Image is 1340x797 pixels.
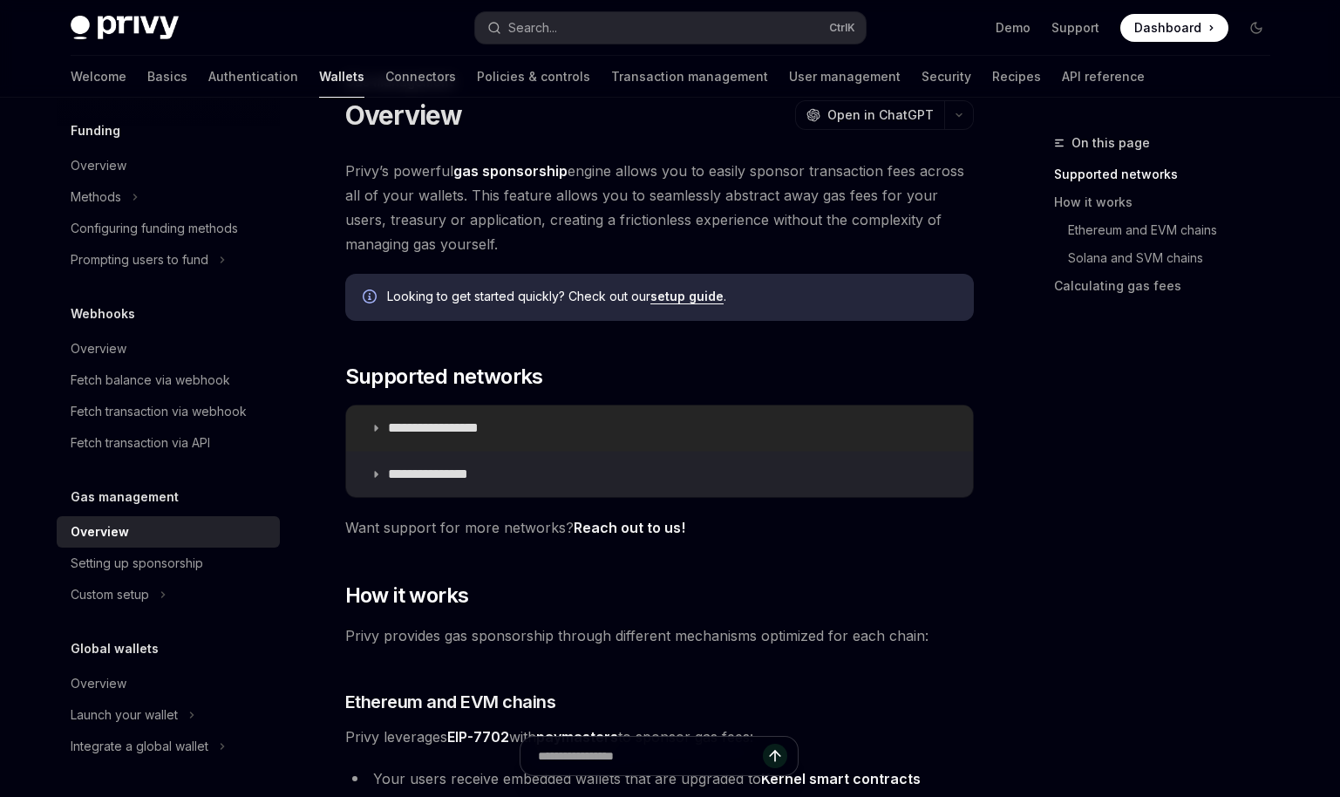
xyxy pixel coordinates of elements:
span: Privy provides gas sponsorship through different mechanisms optimized for each chain: [345,623,974,648]
div: Overview [71,673,126,694]
button: Toggle dark mode [1242,14,1270,42]
div: Fetch transaction via webhook [71,401,247,422]
h5: Global wallets [71,638,159,659]
a: Support [1051,19,1099,37]
a: Overview [57,516,280,548]
button: Toggle Launch your wallet section [57,699,280,731]
a: Reach out to us! [574,519,685,537]
div: Setting up sponsorship [71,553,203,574]
strong: gas sponsorship [453,162,568,180]
button: Open in ChatGPT [795,100,944,130]
a: Fetch transaction via API [57,427,280,459]
a: Recipes [992,56,1041,98]
span: Ethereum and EVM chains [345,690,556,714]
a: Overview [57,150,280,181]
span: Open in ChatGPT [827,106,934,124]
a: Connectors [385,56,456,98]
svg: Info [363,290,380,307]
span: On this page [1071,133,1150,153]
a: Fetch transaction via webhook [57,396,280,427]
a: User management [789,56,901,98]
h5: Funding [71,120,120,141]
a: Dashboard [1120,14,1228,42]
a: Policies & controls [477,56,590,98]
a: How it works [1054,188,1284,216]
a: Wallets [319,56,364,98]
a: API reference [1062,56,1145,98]
button: Toggle Methods section [57,181,280,213]
a: Fetch balance via webhook [57,364,280,396]
a: Transaction management [611,56,768,98]
button: Send message [763,744,787,768]
span: Privy leverages with to sponsor gas fees: [345,725,974,749]
a: Basics [147,56,187,98]
button: Toggle Prompting users to fund section [57,244,280,276]
a: Welcome [71,56,126,98]
span: Privy’s powerful engine allows you to easily sponsor transaction fees across all of your wallets.... [345,159,974,256]
span: Ctrl K [829,21,855,35]
a: Calculating gas fees [1054,272,1284,300]
div: Fetch balance via webhook [71,370,230,391]
a: Demo [996,19,1031,37]
h5: Gas management [71,487,179,507]
div: Methods [71,187,121,208]
span: Supported networks [345,363,543,391]
span: Want support for more networks? [345,515,974,540]
input: Ask a question... [538,737,763,775]
div: Prompting users to fund [71,249,208,270]
a: Setting up sponsorship [57,548,280,579]
button: Toggle Integrate a global wallet section [57,731,280,762]
button: Toggle Custom setup section [57,579,280,610]
button: Open search [475,12,866,44]
a: Solana and SVM chains [1054,244,1284,272]
a: Security [922,56,971,98]
div: Overview [71,521,129,542]
img: dark logo [71,16,179,40]
a: Supported networks [1054,160,1284,188]
a: Ethereum and EVM chains [1054,216,1284,244]
span: Dashboard [1134,19,1201,37]
strong: paymasters [536,728,618,746]
span: Looking to get started quickly? Check out our . [387,288,956,305]
a: EIP-7702 [447,728,509,746]
div: Fetch transaction via API [71,433,210,453]
a: Authentication [208,56,298,98]
div: Overview [71,338,126,359]
div: Custom setup [71,584,149,605]
div: Search... [508,17,557,38]
a: Configuring funding methods [57,213,280,244]
a: setup guide [650,289,724,304]
div: Configuring funding methods [71,218,238,239]
a: Overview [57,668,280,699]
h1: Overview [345,99,463,131]
div: Overview [71,155,126,176]
a: Overview [57,333,280,364]
span: How it works [345,582,469,610]
div: Launch your wallet [71,705,178,725]
div: Integrate a global wallet [71,736,208,757]
h5: Webhooks [71,303,135,324]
